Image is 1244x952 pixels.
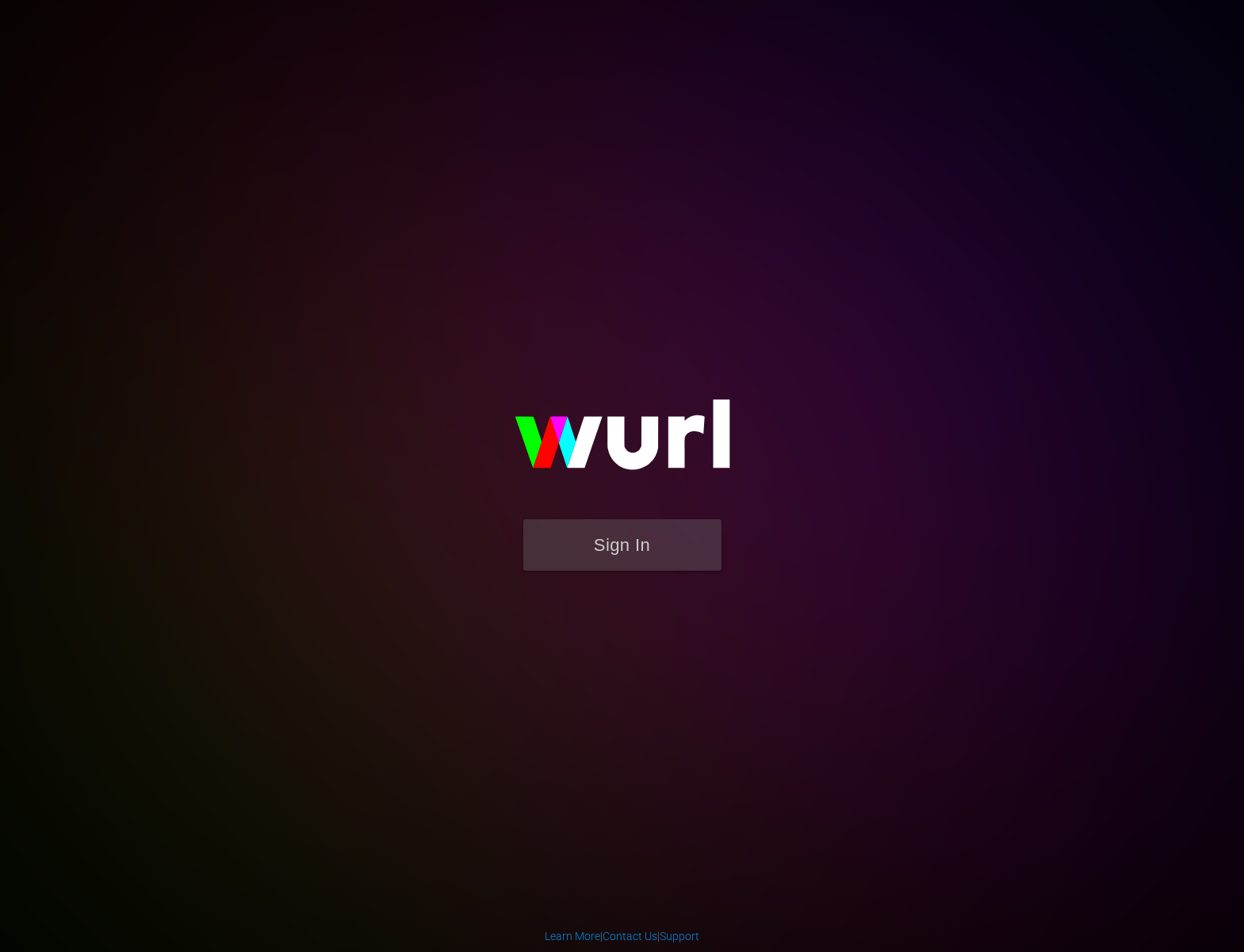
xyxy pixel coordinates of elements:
[603,930,657,942] a: Contact Us
[464,365,781,519] img: wurl-logo-on-black-223613ac3d8ba8fe6dc639794a292ebdb59501304c7dfd60c99c58986ef67473.svg
[545,928,699,944] div: | |
[545,930,600,942] a: Learn More
[523,519,722,571] button: Sign In
[660,930,699,942] a: Support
